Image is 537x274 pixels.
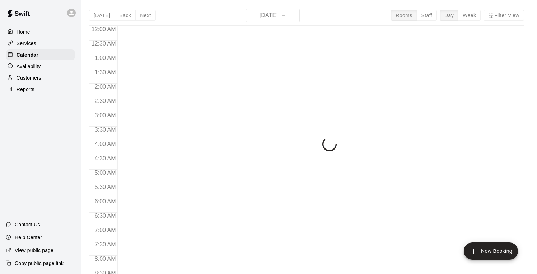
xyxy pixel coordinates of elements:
[93,227,118,233] span: 7:00 AM
[17,28,30,36] p: Home
[93,84,118,90] span: 2:00 AM
[17,40,36,47] p: Services
[93,69,118,75] span: 1:30 AM
[93,256,118,262] span: 8:00 AM
[17,63,41,70] p: Availability
[15,260,64,267] p: Copy public page link
[17,51,38,58] p: Calendar
[6,84,75,95] a: Reports
[17,74,41,81] p: Customers
[15,234,42,241] p: Help Center
[90,26,118,32] span: 12:00 AM
[6,38,75,49] a: Services
[93,170,118,176] span: 5:00 AM
[6,72,75,83] a: Customers
[93,213,118,219] span: 6:30 AM
[93,141,118,147] span: 4:00 AM
[90,41,118,47] span: 12:30 AM
[93,98,118,104] span: 2:30 AM
[17,86,34,93] p: Reports
[15,221,40,228] p: Contact Us
[6,49,75,60] a: Calendar
[93,127,118,133] span: 3:30 AM
[6,61,75,72] a: Availability
[464,242,518,260] button: add
[6,27,75,37] a: Home
[93,198,118,204] span: 6:00 AM
[15,247,53,254] p: View public page
[93,184,118,190] span: 5:30 AM
[93,112,118,118] span: 3:00 AM
[93,55,118,61] span: 1:00 AM
[93,241,118,247] span: 7:30 AM
[93,155,118,161] span: 4:30 AM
